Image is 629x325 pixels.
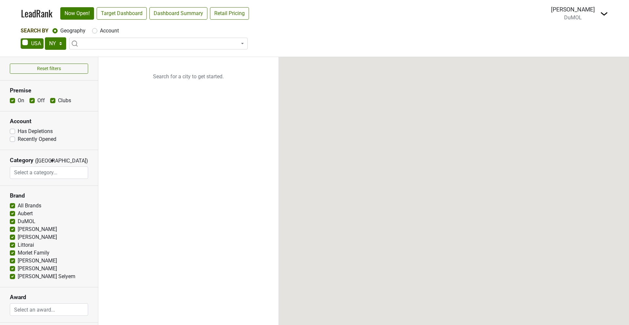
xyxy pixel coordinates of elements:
label: [PERSON_NAME] [18,265,57,273]
button: Reset filters [10,64,88,74]
a: Now Open! [60,7,94,20]
label: Has Depletions [18,127,53,135]
label: On [18,97,24,105]
img: Dropdown Menu [600,10,608,18]
span: ▼ [50,158,55,164]
label: DuMOL [18,218,35,225]
a: LeadRank [21,7,52,20]
label: [PERSON_NAME] [18,233,57,241]
h3: Award [10,294,88,301]
span: ([GEOGRAPHIC_DATA]) [35,157,48,166]
input: Select an award... [10,303,88,316]
label: Recently Opened [18,135,56,143]
label: [PERSON_NAME] [18,225,57,233]
label: Aubert [18,210,33,218]
label: Off [37,97,45,105]
label: Morlet Family [18,249,49,257]
a: Target Dashboard [97,7,147,20]
label: Clubs [58,97,71,105]
input: Select a category... [10,166,88,179]
h3: Category [10,157,33,164]
h3: Brand [10,192,88,199]
label: Geography [60,27,86,35]
label: [PERSON_NAME] Selyem [18,273,75,280]
label: [PERSON_NAME] [18,257,57,265]
label: Account [100,27,119,35]
h3: Premise [10,87,88,94]
span: Search By [21,28,48,34]
a: Dashboard Summary [149,7,207,20]
label: Littorai [18,241,34,249]
div: [PERSON_NAME] [551,5,595,14]
p: Search for a city to get started. [98,57,278,96]
span: DuMOL [564,14,582,21]
h3: Account [10,118,88,125]
label: All Brands [18,202,41,210]
a: Retail Pricing [210,7,249,20]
